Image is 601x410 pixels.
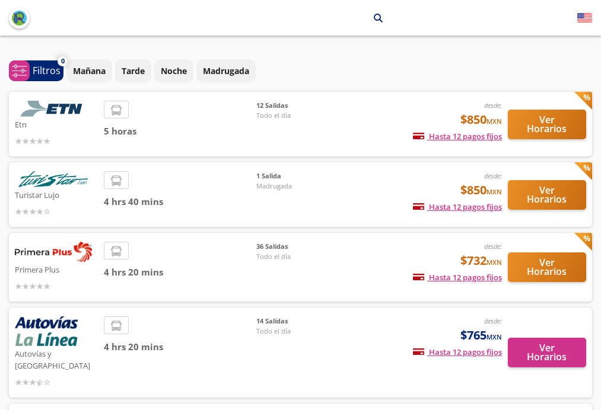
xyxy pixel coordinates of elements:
[104,340,256,354] span: 4 hrs 20 mins
[33,63,61,78] p: Filtros
[460,252,502,270] span: $732
[413,347,502,357] span: Hasta 12 pagos fijos
[484,242,502,251] em: desde:
[484,101,502,110] em: desde:
[61,56,65,66] span: 0
[320,12,365,24] p: Manzanillo
[15,117,98,131] p: Etn
[486,117,502,126] small: MXN
[256,171,339,181] span: 1 Salida
[413,272,502,283] span: Hasta 12 pagos fijos
[486,187,502,196] small: MXN
[486,258,502,267] small: MXN
[256,181,339,191] span: Madrugada
[256,326,339,337] span: Todo el día
[256,252,339,262] span: Todo el día
[161,65,187,77] p: Noche
[104,124,256,138] span: 5 horas
[122,65,145,77] p: Tarde
[9,60,63,81] button: 0Filtros
[256,101,339,111] span: 12 Salidas
[104,195,256,209] span: 4 hrs 40 mins
[484,316,502,325] em: desde:
[256,316,339,326] span: 14 Salidas
[577,11,592,25] button: English
[196,59,256,82] button: Madrugada
[486,332,502,341] small: MXN
[15,346,98,371] p: Autovías y [GEOGRAPHIC_DATA]
[73,65,106,77] p: Mañana
[508,252,586,282] button: Ver Horarios
[154,59,193,82] button: Noche
[15,242,92,262] img: Primera Plus
[508,180,586,210] button: Ver Horarios
[9,8,30,28] button: back
[256,242,339,252] span: 36 Salidas
[15,262,98,276] p: Primera Plus
[203,65,249,77] p: Madrugada
[104,265,256,279] span: 4 hrs 20 mins
[15,316,78,346] img: Autovías y La Línea
[15,101,92,117] img: Etn
[484,171,502,180] em: desde:
[221,12,306,24] p: [GEOGRAPHIC_DATA]
[15,171,92,187] img: Turistar Lujo
[413,201,502,212] span: Hasta 12 pagos fijos
[66,59,112,82] button: Mañana
[460,326,502,344] span: $765
[256,111,339,121] span: Todo el día
[460,111,502,129] span: $850
[115,59,151,82] button: Tarde
[413,131,502,142] span: Hasta 12 pagos fijos
[508,338,586,367] button: Ver Horarios
[460,181,502,199] span: $850
[15,187,98,201] p: Turistar Lujo
[508,110,586,139] button: Ver Horarios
